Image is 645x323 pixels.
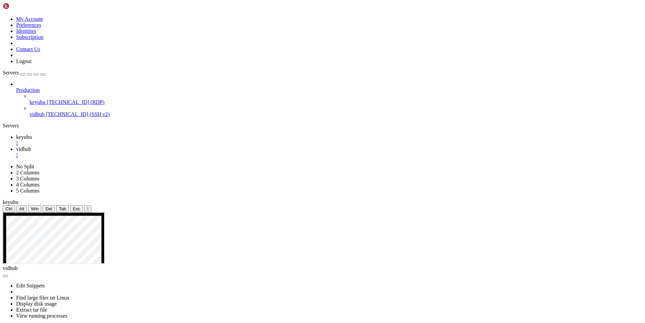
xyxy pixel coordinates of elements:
[3,205,15,212] button: Ctrl
[46,111,110,117] span: [TECHNICAL_ID] (SSH v2)
[16,283,45,288] a: Edit Snippets
[30,99,642,105] a: keyubu [TECHNICAL_ID] (RDP)
[87,206,89,211] div: 
[3,14,558,20] x-row: Last failed login: [DATE] 10:31:23 +04 2025 from [TECHNICAL_ID] on ssh:notty
[16,46,40,52] a: Contact Us
[16,313,68,319] a: View running processes
[3,70,46,75] a: Servers
[16,58,32,64] a: Logout
[16,140,642,146] a: 
[73,206,80,211] span: Esc
[19,206,25,211] span: Alt
[16,34,43,40] a: Subscription
[16,134,642,146] a: keyubu
[3,265,17,271] span: vidhub
[16,22,41,28] a: Preferences
[3,3,558,8] x-row: Activate the web console with: systemctl enable --now cockpit.socket
[70,205,83,212] button: Esc
[16,87,40,93] span: Production
[16,16,43,22] a: My Account
[16,188,40,194] a: 5 Columns
[43,205,55,212] button: Del
[3,25,558,31] x-row: Last login: [DATE] from [TECHNICAL_ID]
[16,176,40,181] a: 3 Columns
[28,205,41,212] button: Win
[31,206,39,211] span: Win
[30,93,642,105] li: keyubu [TECHNICAL_ID] (RDP)
[45,206,52,211] span: Del
[16,146,642,158] a: vidhub
[16,307,47,313] a: Extract tar file
[16,81,642,117] li: Production
[16,170,40,175] a: 2 Columns
[3,31,558,37] x-row: [root@daltonik ~]#
[84,205,91,212] button: 
[16,146,31,152] span: vidhub
[16,152,642,158] a: 
[59,206,66,211] span: Tab
[16,205,27,212] button: Alt
[16,182,40,187] a: 4 Columns
[16,28,36,34] a: Identities
[30,111,44,117] span: vidhub
[30,99,45,105] span: keyubu
[5,206,12,211] span: Ctrl
[56,205,69,212] button: Tab
[30,111,642,117] a: vidhub [TECHNICAL_ID] (SSH v2)
[47,99,104,105] span: [TECHNICAL_ID] (RDP)
[3,20,558,25] x-row: There were 4 failed login attempts since the last successful login.
[16,301,57,307] a: Display disk usage
[3,123,642,129] div: Servers
[16,295,70,301] a: Find large files on Linux
[3,3,41,9] img: Shellngn
[3,70,19,75] span: Servers
[16,134,32,140] span: keyubu
[16,87,642,93] a: Production
[56,31,59,37] div: (19, 5)
[16,164,34,169] a: No Split
[3,199,18,205] span: keyubu
[30,105,642,117] li: vidhub [TECHNICAL_ID] (SSH v2)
